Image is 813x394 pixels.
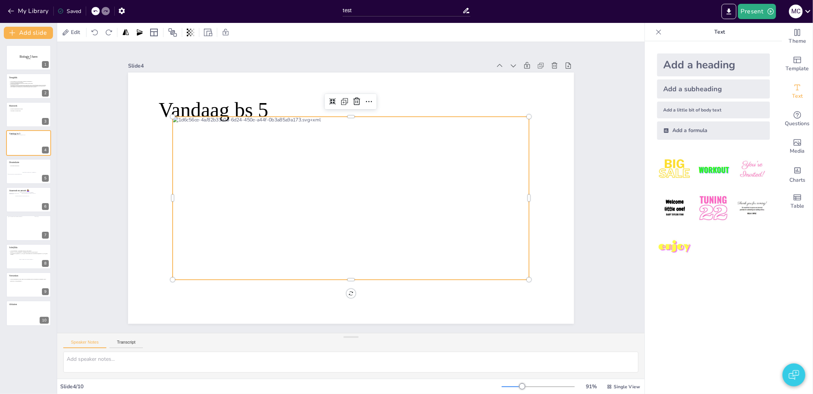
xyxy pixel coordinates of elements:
div: Add a subheading [657,79,770,98]
input: Insert title [343,5,463,16]
div: Slide 4 [128,62,492,69]
div: 1 [42,61,49,68]
div: 8 [6,244,51,269]
button: M C [789,4,803,19]
div: Get real-time input from your audience [782,105,813,133]
button: My Library [6,5,52,17]
div: Saved [58,8,81,15]
span: Table [791,202,804,210]
div: 10 [40,317,49,324]
div: Add text boxes [782,78,813,105]
img: 5.jpeg [696,191,731,226]
span: Position [168,28,177,37]
button: Transcript [109,340,143,348]
button: Add slide [4,27,53,39]
img: 6.jpeg [734,191,770,226]
div: Add a heading [657,53,770,76]
div: 2 [42,90,49,97]
span: Charts [789,176,805,184]
div: Layout [148,26,160,39]
div: 7 [42,232,49,239]
img: 2.jpeg [696,152,731,187]
img: 3.jpeg [734,152,770,187]
div: Change the overall theme [782,23,813,50]
span: Template [786,65,809,73]
img: 1.jpeg [657,152,693,187]
div: 91 % [582,383,601,390]
div: 5 [6,159,51,184]
div: Slide 4 / 10 [60,383,502,390]
div: M C [789,5,803,18]
p: Text [665,23,775,41]
div: 4 [42,147,49,153]
div: Add a little bit of body text [657,102,770,118]
span: Media [790,147,805,155]
div: 1 [6,45,51,70]
div: Add images, graphics, shapes or video [782,133,813,160]
div: 8 [42,260,49,267]
div: 5 [42,175,49,182]
span: Theme [789,37,806,45]
div: 7 [6,215,51,241]
span: Single View [614,384,640,390]
button: Speaker Notes [63,340,106,348]
div: 9 [42,288,49,295]
span: Edit [69,29,82,36]
span: Questions [785,119,810,128]
div: Add a formula [657,121,770,140]
img: 4.jpeg [657,191,693,226]
div: Resize presentation [202,26,214,39]
div: 2 [6,73,51,98]
img: 7.jpeg [657,229,693,265]
div: 9 [6,272,51,297]
button: Export to PowerPoint [722,4,736,19]
div: Add ready made slides [782,50,813,78]
div: 6 [42,203,49,210]
div: 3 [42,118,49,125]
span: Text [792,92,803,100]
div: Add a table [782,188,813,215]
button: Present [738,4,776,19]
div: 3 [6,102,51,127]
div: 4 [6,130,51,155]
div: 6 [6,187,51,212]
div: Add charts and graphs [782,160,813,188]
div: 10 [6,300,51,326]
